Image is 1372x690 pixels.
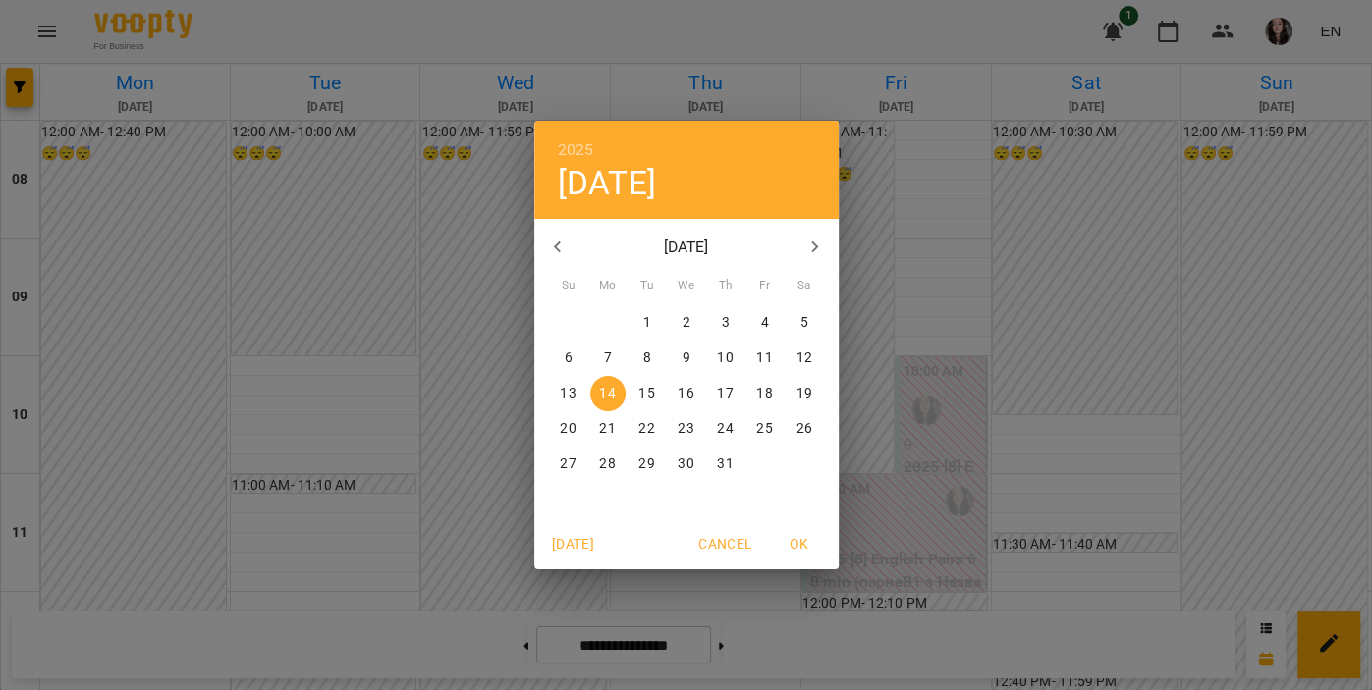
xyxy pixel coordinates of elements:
[756,384,772,403] p: 18
[642,313,650,333] p: 1
[787,376,822,411] button: 19
[708,447,743,482] button: 31
[756,419,772,439] p: 25
[599,454,615,474] p: 28
[558,163,656,203] button: [DATE]
[669,341,704,376] button: 9
[776,532,823,556] span: OK
[599,419,615,439] p: 21
[717,419,733,439] p: 24
[747,376,783,411] button: 18
[796,348,811,368] p: 12
[698,532,751,556] span: Cancel
[580,236,792,259] p: [DATE]
[551,341,586,376] button: 6
[590,341,626,376] button: 7
[717,348,733,368] p: 10
[708,411,743,447] button: 24
[560,454,576,474] p: 27
[669,447,704,482] button: 30
[590,376,626,411] button: 14
[564,348,572,368] p: 6
[590,447,626,482] button: 28
[590,411,626,447] button: 21
[796,384,811,403] p: 19
[787,411,822,447] button: 26
[630,447,665,482] button: 29
[678,454,693,474] p: 30
[787,276,822,295] span: Sa
[747,305,783,341] button: 4
[638,454,654,474] p: 29
[551,447,586,482] button: 27
[630,341,665,376] button: 8
[708,376,743,411] button: 17
[708,341,743,376] button: 10
[669,376,704,411] button: 16
[551,376,586,411] button: 13
[678,419,693,439] p: 23
[669,305,704,341] button: 2
[599,384,615,403] p: 14
[682,348,689,368] p: 9
[560,419,576,439] p: 20
[603,348,611,368] p: 7
[760,313,768,333] p: 4
[638,419,654,439] p: 22
[630,411,665,447] button: 22
[630,376,665,411] button: 15
[787,341,822,376] button: 12
[630,276,665,295] span: Tu
[799,313,807,333] p: 5
[678,384,693,403] p: 16
[682,313,689,333] p: 2
[669,411,704,447] button: 23
[747,276,783,295] span: Fr
[747,341,783,376] button: 11
[630,305,665,341] button: 1
[590,276,626,295] span: Mo
[747,411,783,447] button: 25
[708,305,743,341] button: 3
[558,136,594,164] button: 2025
[638,384,654,403] p: 15
[560,384,576,403] p: 13
[708,276,743,295] span: Th
[551,276,586,295] span: Su
[721,313,729,333] p: 3
[669,276,704,295] span: We
[717,454,733,474] p: 31
[690,526,759,561] button: Cancel
[542,526,605,561] button: [DATE]
[550,532,597,556] span: [DATE]
[642,348,650,368] p: 8
[551,411,586,447] button: 20
[787,305,822,341] button: 5
[796,419,811,439] p: 26
[756,348,772,368] p: 11
[717,384,733,403] p: 17
[768,526,831,561] button: OK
